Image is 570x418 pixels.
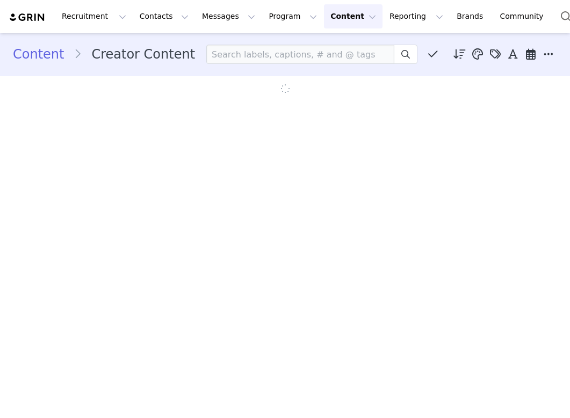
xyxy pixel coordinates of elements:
a: Content [13,45,74,64]
a: Community [494,4,555,28]
button: Reporting [383,4,450,28]
button: Messages [196,4,262,28]
img: grin logo [9,12,46,23]
input: Search labels, captions, # and @ tags [206,45,394,64]
button: Contacts [133,4,195,28]
button: Program [262,4,323,28]
button: Content [324,4,383,28]
button: Recruitment [55,4,133,28]
a: Brands [450,4,493,28]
